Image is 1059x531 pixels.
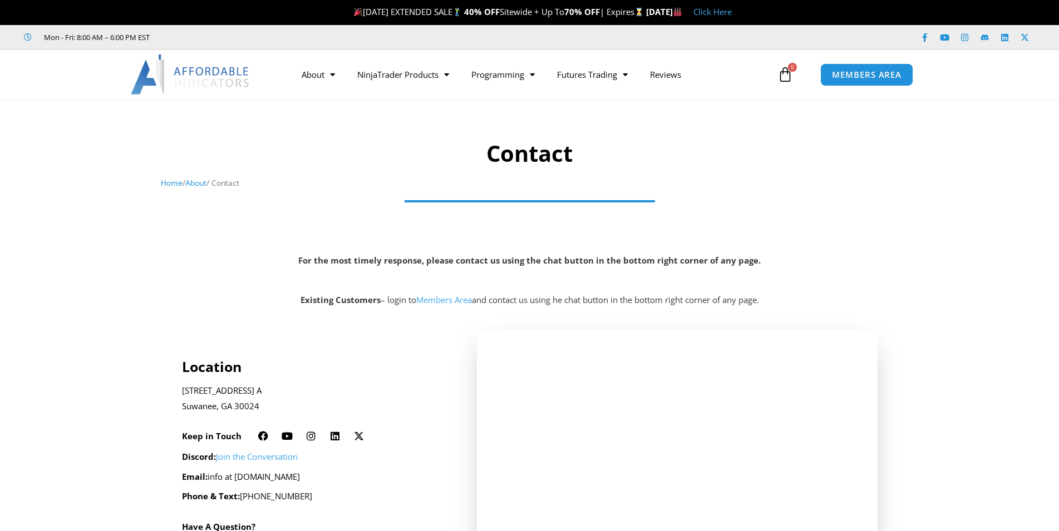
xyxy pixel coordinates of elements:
[646,6,682,17] strong: [DATE]
[182,431,242,441] h6: Keep in Touch
[635,8,643,16] img: ⌛
[453,8,461,16] img: 🏌️‍♂️
[182,490,240,502] strong: Phone & Text:
[161,177,183,188] a: Home
[165,32,332,43] iframe: Customer reviews powered by Trustpilot
[351,6,646,17] span: [DATE] EXTENDED SALE Sitewide + Up To | Expires
[182,469,447,485] p: info at [DOMAIN_NAME]
[216,451,298,462] a: Join the Conversation
[788,63,797,72] span: 0
[761,58,810,91] a: 0
[673,8,682,16] img: 🏭
[464,6,500,17] strong: 40% OFF
[41,31,150,44] span: Mon - Fri: 8:00 AM – 6:00 PM EST
[182,451,216,462] strong: Discord:
[639,62,692,87] a: Reviews
[354,8,362,16] img: 🎉
[131,54,250,95] img: LogoAI | Affordable Indicators – NinjaTrader
[546,62,639,87] a: Futures Trading
[185,177,206,188] a: About
[693,6,732,17] a: Click Here
[161,138,898,169] h1: Contact
[298,255,761,266] strong: For the most timely response, please contact us using the chat button in the bottom right corner ...
[416,294,472,305] a: Members Area
[182,383,447,414] p: [STREET_ADDRESS] A Suwanee, GA 30024
[460,62,546,87] a: Programming
[290,62,775,87] nav: Menu
[182,489,447,504] p: [PHONE_NUMBER]
[820,63,913,86] a: MEMBERS AREA
[346,62,460,87] a: NinjaTrader Products
[301,294,381,305] strong: Existing Customers
[6,292,1053,308] p: – login to and contact us using he chat button in the bottom right corner of any page.
[182,358,447,375] h4: Location
[832,71,902,79] span: MEMBERS AREA
[290,62,346,87] a: About
[182,471,208,482] strong: Email:
[161,176,898,190] nav: Breadcrumb
[564,6,600,17] strong: 70% OFF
